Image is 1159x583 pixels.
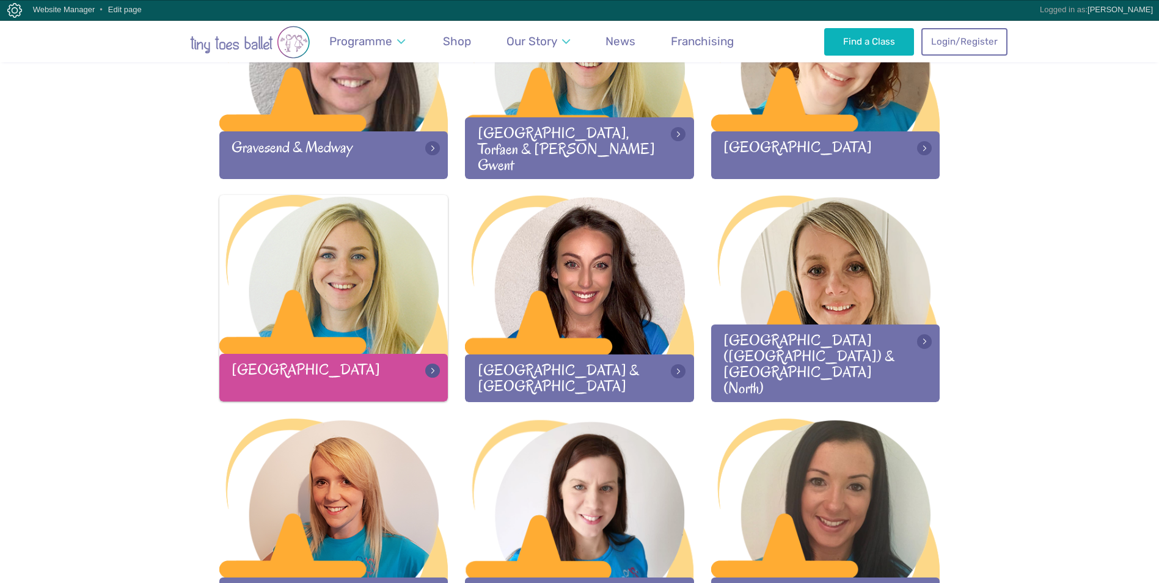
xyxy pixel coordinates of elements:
div: [GEOGRAPHIC_DATA] ([GEOGRAPHIC_DATA]) & [GEOGRAPHIC_DATA] (North) [711,324,940,402]
a: Programme [324,27,411,56]
a: [GEOGRAPHIC_DATA] [219,195,448,401]
img: tiny toes ballet [152,26,348,59]
span: News [605,34,635,48]
span: Franchising [671,34,734,48]
a: [GEOGRAPHIC_DATA] ([GEOGRAPHIC_DATA]) & [GEOGRAPHIC_DATA] (North) [711,196,940,402]
a: Shop [437,27,477,56]
a: News [600,27,642,56]
a: [GEOGRAPHIC_DATA] & [GEOGRAPHIC_DATA] [465,196,694,402]
div: [GEOGRAPHIC_DATA] [711,131,940,178]
a: [PERSON_NAME] [1088,5,1153,14]
a: Our Story [500,27,576,56]
div: Gravesend & Medway [219,131,448,178]
span: Our Story [506,34,557,48]
a: Find a Class [824,28,914,55]
a: Website Manager [33,5,95,14]
span: Programme [329,34,392,48]
a: Edit page [108,5,142,14]
img: Copper Bay Digital CMS [7,3,22,18]
a: Franchising [665,27,740,56]
a: Go to home page [152,20,348,62]
div: Logged in as: [1040,1,1153,19]
div: [GEOGRAPHIC_DATA] [219,354,448,401]
div: [GEOGRAPHIC_DATA] & [GEOGRAPHIC_DATA] [465,354,694,402]
a: Login/Register [921,28,1007,55]
div: [GEOGRAPHIC_DATA], Torfaen & [PERSON_NAME] Gwent [465,117,694,178]
span: Shop [443,34,471,48]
